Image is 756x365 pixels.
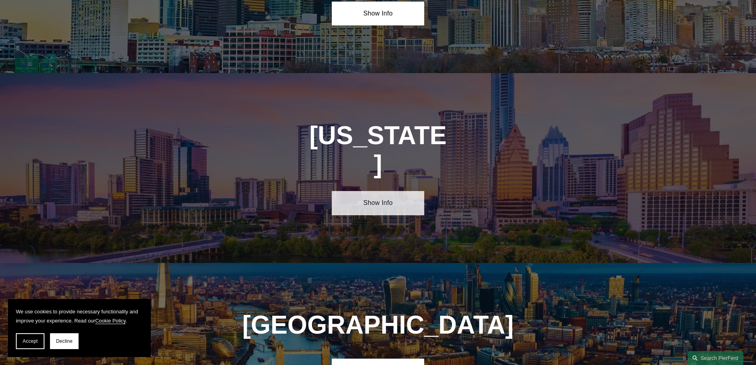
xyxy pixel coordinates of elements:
[332,191,424,215] a: Show Info
[95,318,126,324] a: Cookie Policy
[309,121,448,179] h1: [US_STATE]
[16,307,143,325] p: We use cookies to provide necessary functionality and improve your experience. Read our .
[23,338,38,344] span: Accept
[8,299,151,357] section: Cookie banner
[239,311,517,340] h1: [GEOGRAPHIC_DATA]
[16,333,44,349] button: Accept
[50,333,79,349] button: Decline
[56,338,73,344] span: Decline
[688,351,743,365] a: Search this site
[332,2,424,25] a: Show Info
